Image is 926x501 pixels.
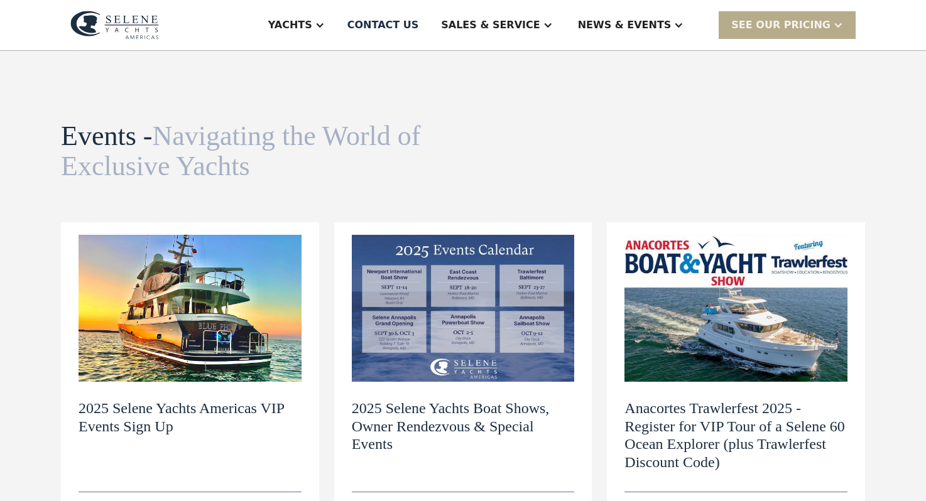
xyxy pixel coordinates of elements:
div: SEE Our Pricing [731,18,831,33]
h2: Anacortes Trawlerfest 2025 - Register for VIP Tour of a Selene 60 Ocean Explorer (plus Trawlerfes... [624,399,847,471]
h1: Events - [61,121,424,182]
span: Navigating the World of Exclusive Yachts [61,121,420,181]
img: logo [70,11,159,40]
div: SEE Our Pricing [719,11,856,38]
div: Contact US [347,18,419,33]
div: News & EVENTS [578,18,672,33]
div: Yachts [268,18,312,33]
h2: 2025 Selene Yachts Boat Shows, Owner Rendezvous & Special Events [352,399,575,453]
div: Sales & Service [441,18,540,33]
h2: 2025 Selene Yachts Americas VIP Events Sign Up [79,399,302,436]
